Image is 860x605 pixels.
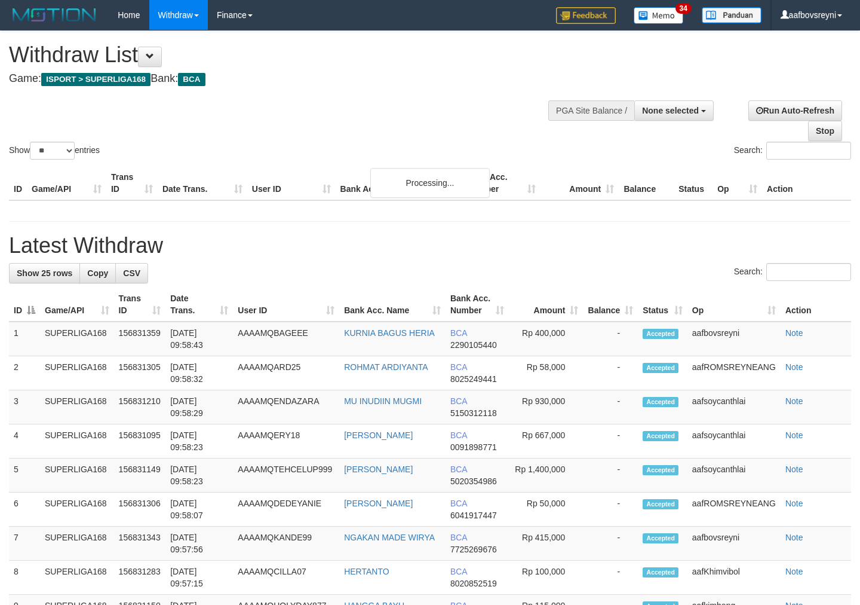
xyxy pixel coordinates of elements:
[643,431,678,441] span: Accepted
[687,322,781,356] td: aafbovsreyni
[233,561,339,595] td: AAAAMQCILLA07
[233,424,339,459] td: AAAAMQERY18
[674,166,712,200] th: Status
[446,288,509,322] th: Bank Acc. Number: activate to sort column ascending
[509,561,583,595] td: Rp 100,000
[450,476,497,486] span: Copy 5020354986 to clipboard
[9,493,40,527] td: 6
[344,499,413,508] a: [PERSON_NAME]
[165,288,233,322] th: Date Trans.: activate to sort column ascending
[556,7,616,24] img: Feedback.jpg
[344,396,422,406] a: MU INUDIIN MUGMI
[165,561,233,595] td: [DATE] 09:57:15
[509,527,583,561] td: Rp 415,000
[233,288,339,322] th: User ID: activate to sort column ascending
[40,424,114,459] td: SUPERLIGA168
[114,288,166,322] th: Trans ID: activate to sort column ascending
[165,390,233,424] td: [DATE] 09:58:29
[9,424,40,459] td: 4
[619,166,674,200] th: Balance
[643,499,678,509] span: Accepted
[509,288,583,322] th: Amount: activate to sort column ascending
[450,374,497,384] span: Copy 8025249441 to clipboard
[548,100,634,121] div: PGA Site Balance /
[450,430,467,440] span: BCA
[158,166,247,200] th: Date Trans.
[634,7,684,24] img: Button%20Memo.svg
[643,567,678,577] span: Accepted
[336,166,463,200] th: Bank Acc. Name
[766,263,851,281] input: Search:
[785,430,803,440] a: Note
[40,561,114,595] td: SUPERLIGA168
[785,465,803,474] a: Note
[9,73,561,85] h4: Game: Bank:
[785,533,803,542] a: Note
[344,362,428,372] a: ROHMAT ARDIYANTA
[634,100,714,121] button: None selected
[748,100,842,121] a: Run Auto-Refresh
[9,6,100,24] img: MOTION_logo.png
[114,493,166,527] td: 156831306
[115,263,148,283] a: CSV
[450,340,497,350] span: Copy 2290105440 to clipboard
[114,527,166,561] td: 156831343
[762,166,851,200] th: Action
[583,561,638,595] td: -
[114,322,166,356] td: 156831359
[114,390,166,424] td: 156831210
[9,142,100,160] label: Show entries
[642,106,699,115] span: None selected
[9,43,561,67] h1: Withdraw List
[583,322,638,356] td: -
[785,567,803,576] a: Note
[165,527,233,561] td: [DATE] 09:57:56
[643,397,678,407] span: Accepted
[233,322,339,356] td: AAAAMQBAGEEE
[462,166,540,200] th: Bank Acc. Number
[233,356,339,390] td: AAAAMQARD25
[450,362,467,372] span: BCA
[734,263,851,281] label: Search:
[27,166,106,200] th: Game/API
[687,561,781,595] td: aafKhimvibol
[450,545,497,554] span: Copy 7725269676 to clipboard
[766,142,851,160] input: Search:
[643,363,678,373] span: Accepted
[808,121,842,141] a: Stop
[165,424,233,459] td: [DATE] 09:58:23
[450,533,467,542] span: BCA
[509,459,583,493] td: Rp 1,400,000
[165,356,233,390] td: [DATE] 09:58:32
[87,268,108,278] span: Copy
[509,493,583,527] td: Rp 50,000
[30,142,75,160] select: Showentries
[165,459,233,493] td: [DATE] 09:58:23
[123,268,140,278] span: CSV
[509,424,583,459] td: Rp 667,000
[344,328,435,338] a: KURNIA BAGUS HERIA
[233,493,339,527] td: AAAAMQDEDEYANIE
[450,499,467,508] span: BCA
[785,362,803,372] a: Note
[643,533,678,543] span: Accepted
[785,499,803,508] a: Note
[687,424,781,459] td: aafsoycanthlai
[40,390,114,424] td: SUPERLIGA168
[9,459,40,493] td: 5
[583,356,638,390] td: -
[687,390,781,424] td: aafsoycanthlai
[233,459,339,493] td: AAAAMQTEHCELUP999
[450,442,497,452] span: Copy 0091898771 to clipboard
[509,322,583,356] td: Rp 400,000
[9,263,80,283] a: Show 25 rows
[734,142,851,160] label: Search:
[40,288,114,322] th: Game/API: activate to sort column ascending
[344,430,413,440] a: [PERSON_NAME]
[40,527,114,561] td: SUPERLIGA168
[583,493,638,527] td: -
[247,166,336,200] th: User ID
[178,73,205,86] span: BCA
[450,465,467,474] span: BCA
[114,356,166,390] td: 156831305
